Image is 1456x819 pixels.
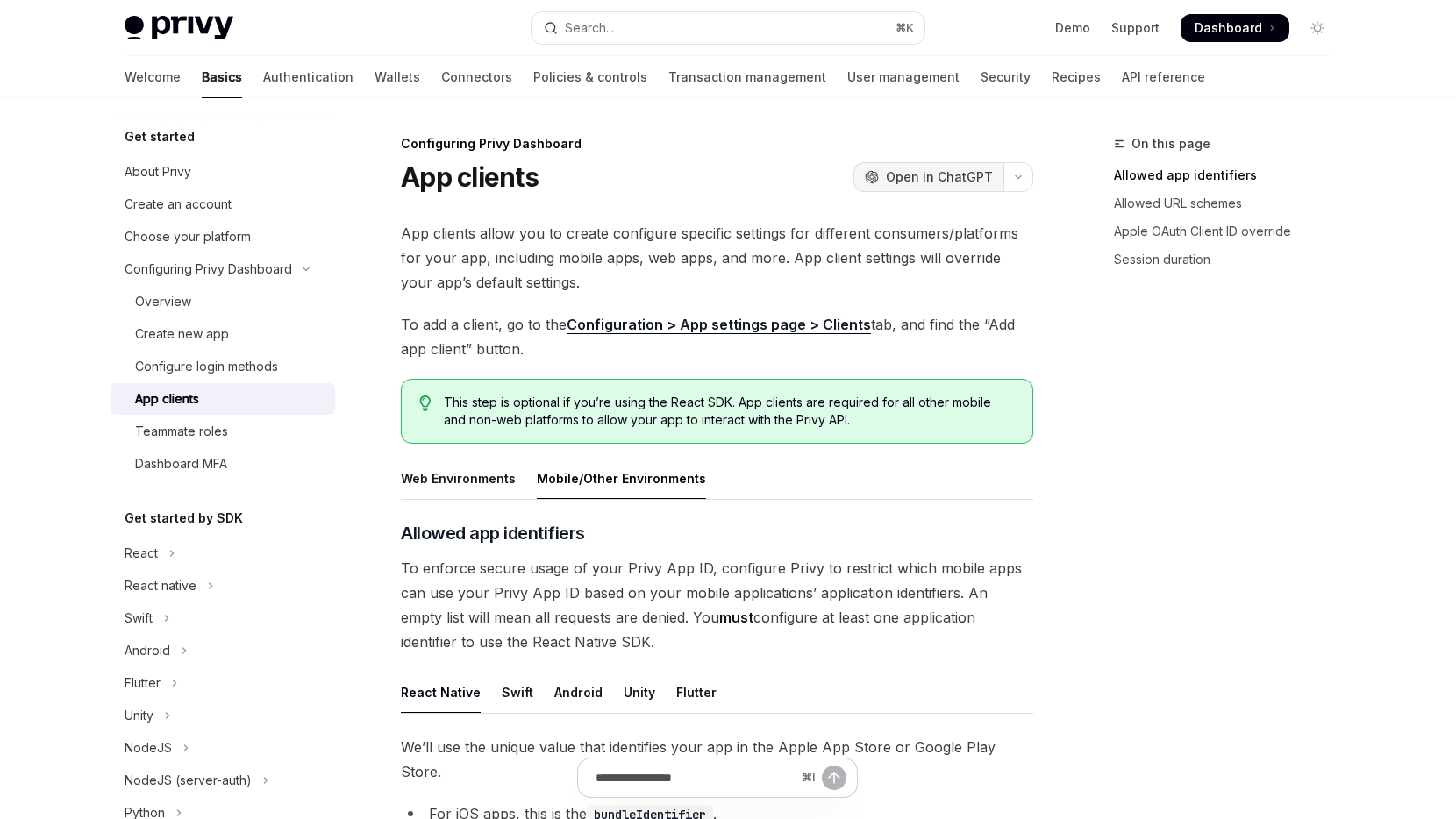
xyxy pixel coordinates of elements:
span: This step is optional if you’re using the React SDK. App clients are required for all other mobil... [444,394,1015,429]
div: Teammate roles [135,421,228,442]
a: Basics [202,56,242,98]
a: API reference [1122,56,1205,98]
button: Open in ChatGPT [853,162,1003,192]
div: Android [125,640,170,661]
div: React native [125,575,196,596]
span: Allowed app identifiers [401,521,585,545]
div: NodeJS [125,737,172,758]
button: Toggle React native section [111,570,335,602]
div: Choose your platform [125,226,251,247]
input: Ask a question... [596,758,795,797]
h5: Get started by SDK [125,508,243,529]
a: Welcome [125,56,181,98]
a: Dashboard MFA [111,448,335,480]
div: Dashboard MFA [135,453,227,474]
div: Mobile/Other Environments [537,458,706,499]
div: Create new app [135,324,229,345]
span: App clients allow you to create configure specific settings for different consumers/platforms for... [401,221,1033,295]
button: Toggle Android section [111,635,335,666]
span: To enforce secure usage of your Privy App ID, configure Privy to restrict which mobile apps can u... [401,556,1033,654]
div: Create an account [125,194,232,215]
a: Teammate roles [111,416,335,447]
div: Search... [565,18,614,39]
a: About Privy [111,156,335,188]
a: Allowed URL schemes [1114,189,1345,217]
div: Unity [624,672,655,713]
svg: Tip [419,395,432,411]
a: Demo [1055,19,1090,37]
span: Open in ChatGPT [886,168,993,186]
div: Unity [125,705,153,726]
div: Flutter [676,672,717,713]
div: Configuring Privy Dashboard [401,135,1033,153]
button: Toggle Swift section [111,602,335,634]
div: Swift [125,608,153,629]
h1: App clients [401,161,539,193]
button: Toggle NodeJS section [111,732,335,764]
a: Support [1111,19,1160,37]
a: Authentication [263,56,353,98]
a: App clients [111,383,335,415]
strong: must [719,609,753,626]
button: Toggle Flutter section [111,667,335,699]
button: Toggle dark mode [1303,14,1331,42]
div: About Privy [125,161,191,182]
div: Configure login methods [135,356,278,377]
div: Overview [135,291,191,312]
h5: Get started [125,126,195,147]
a: Create an account [111,189,335,220]
div: Flutter [125,673,161,694]
a: Choose your platform [111,221,335,253]
div: Swift [502,672,533,713]
a: Connectors [441,56,512,98]
a: Allowed app identifiers [1114,161,1345,189]
a: Recipes [1052,56,1101,98]
div: React [125,543,158,564]
a: Wallets [375,56,420,98]
button: Toggle Unity section [111,700,335,731]
a: Policies & controls [533,56,647,98]
span: On this page [1131,133,1210,154]
button: Send message [822,766,846,790]
span: Dashboard [1195,19,1262,37]
span: ⌘ K [896,21,914,35]
span: We’ll use the unique value that identifies your app in the Apple App Store or Google Play Store. [401,735,1033,784]
a: Apple OAuth Client ID override [1114,217,1345,246]
button: Toggle Configuring Privy Dashboard section [111,253,335,285]
a: Transaction management [668,56,826,98]
a: Security [981,56,1031,98]
button: Toggle React section [111,538,335,569]
a: User management [847,56,960,98]
div: NodeJS (server-auth) [125,770,252,791]
a: Session duration [1114,246,1345,274]
div: Configuring Privy Dashboard [125,259,292,280]
a: Dashboard [1181,14,1289,42]
a: Configuration > App settings page > Clients [567,316,871,334]
div: Web Environments [401,458,516,499]
div: Android [554,672,603,713]
a: Configure login methods [111,351,335,382]
button: Open search [532,12,924,44]
div: App clients [135,388,199,409]
a: Overview [111,286,335,317]
button: Toggle NodeJS (server-auth) section [111,765,335,796]
a: Create new app [111,318,335,350]
div: React Native [401,672,481,713]
img: light logo [125,16,233,40]
span: To add a client, go to the tab, and find the “Add app client” button. [401,312,1033,361]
